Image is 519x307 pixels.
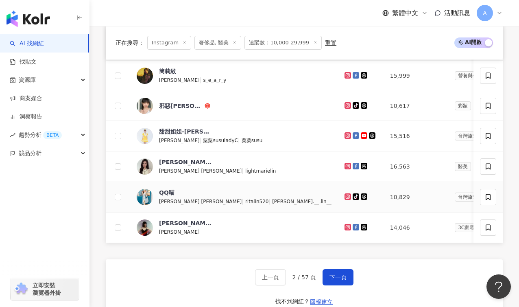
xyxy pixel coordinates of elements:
[159,199,242,204] span: [PERSON_NAME] [PERSON_NAME]
[13,283,29,296] img: chrome extension
[159,102,203,110] div: 邪惡[PERSON_NAME]
[268,198,272,204] span: |
[483,9,487,18] span: A
[147,36,191,50] span: Instagram
[43,131,62,139] div: BETA
[292,274,316,281] span: 2 / 57 頁
[159,127,212,136] div: 甜甜姐姐-[PERSON_NAME]
[384,121,448,151] td: 15,516
[455,223,478,232] span: 3C家電
[137,189,331,206] a: KOL AvatarQQ喵[PERSON_NAME] [PERSON_NAME]|ritalin520|[PERSON_NAME].__.lin__
[242,167,245,174] span: |
[455,162,471,171] span: 醫美
[159,229,200,235] span: [PERSON_NAME]
[455,101,471,110] span: 彩妝
[137,189,153,205] img: KOL Avatar
[137,128,153,144] img: KOL Avatar
[203,77,226,83] span: s_e_a_r_y
[7,11,50,27] img: logo
[384,151,448,182] td: 16,563
[10,94,42,103] a: 商案媒合
[137,127,331,145] a: KOL Avatar甜甜姐姐-[PERSON_NAME][PERSON_NAME]|粟粟susuladyC|粟粟susu
[444,9,470,17] span: 活動訊息
[10,132,15,138] span: rise
[137,219,153,236] img: KOL Avatar
[33,282,61,296] span: 立即安裝 瀏覽器外掛
[203,138,238,143] span: 粟粟susuladyC
[242,138,263,143] span: 粟粟susu
[137,98,331,114] a: KOL Avatar邪惡[PERSON_NAME]
[11,278,79,300] a: chrome extension立即安裝 瀏覽器外掛
[244,36,322,50] span: 追蹤數：10,000-29,999
[194,36,241,50] span: 奢侈品, 醫美
[19,71,36,89] span: 資源庫
[159,67,176,75] div: 簡莉紋
[137,67,331,84] a: KOL Avatar簡莉紋[PERSON_NAME]|s_e_a_r_y
[455,132,481,140] span: 台灣旅遊
[200,77,203,83] span: |
[137,158,331,175] a: KOL Avatar[PERSON_NAME] [PERSON_NAME][PERSON_NAME] [PERSON_NAME]|lightmarielin
[242,198,245,204] span: |
[272,199,331,204] span: [PERSON_NAME].__.lin__
[10,39,44,48] a: searchAI 找網紅
[325,39,336,46] div: 重置
[455,71,486,80] span: 營養與保健
[329,274,347,281] span: 下一頁
[455,193,481,202] span: 台灣旅遊
[159,168,242,174] span: [PERSON_NAME] [PERSON_NAME]
[137,68,153,84] img: KOL Avatar
[384,213,448,243] td: 14,046
[200,137,203,143] span: |
[310,298,333,305] span: 回報建立
[137,158,153,175] img: KOL Avatar
[116,39,144,46] span: 正在搜尋 ：
[159,77,200,83] span: [PERSON_NAME]
[262,274,279,281] span: 上一頁
[19,126,62,144] span: 趨勢分析
[255,269,286,285] button: 上一頁
[137,98,153,114] img: KOL Avatar
[392,9,418,18] span: 繁體中文
[384,91,448,121] td: 10,617
[384,61,448,91] td: 15,999
[19,144,41,162] span: 競品分析
[10,113,42,121] a: 洞察報告
[238,137,242,143] span: |
[384,182,448,213] td: 10,829
[486,274,511,299] iframe: Help Scout Beacon - Open
[10,58,37,66] a: 找貼文
[159,158,212,166] div: [PERSON_NAME] [PERSON_NAME]
[245,199,269,204] span: ritalin520
[159,219,212,227] div: [PERSON_NAME]
[137,219,331,236] a: KOL Avatar[PERSON_NAME][PERSON_NAME]
[323,269,353,285] button: 下一頁
[159,138,200,143] span: [PERSON_NAME]
[275,298,310,306] div: 找不到網紅？
[159,189,174,197] div: QQ喵
[245,168,276,174] span: lightmarielin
